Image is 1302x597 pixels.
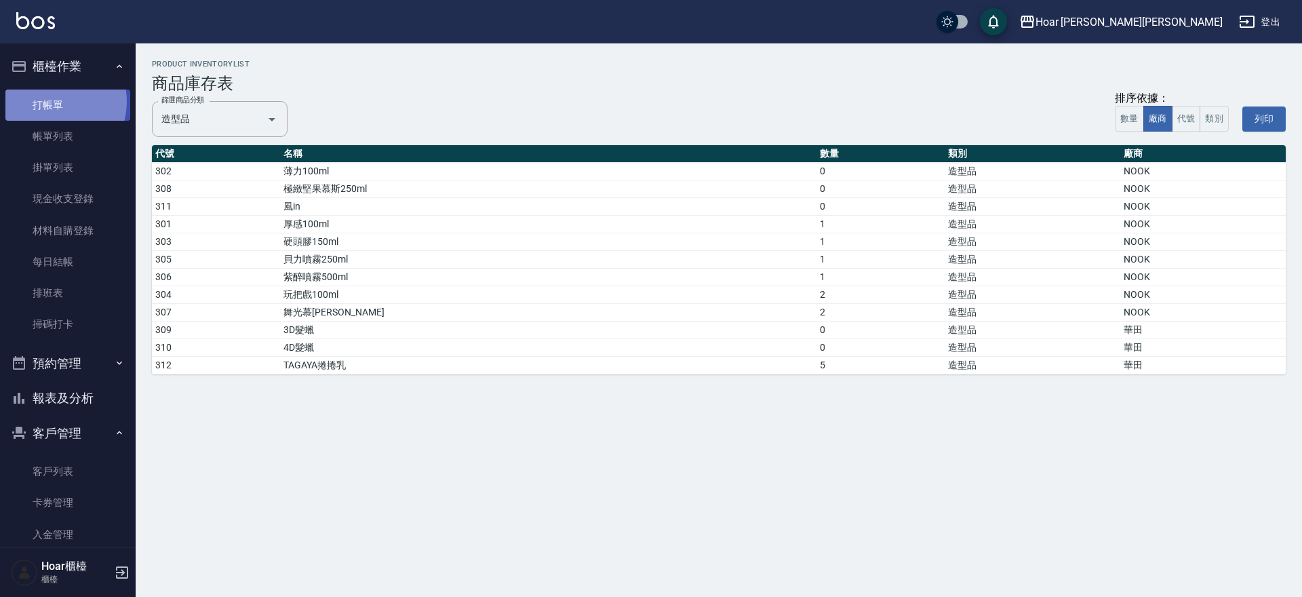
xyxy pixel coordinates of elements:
[816,357,945,374] td: 5
[261,109,283,130] button: Open
[1120,180,1286,198] td: NOOK
[280,269,816,286] td: 紫醉噴霧500ml
[152,74,1286,93] h3: 商品庫存表
[11,559,38,586] img: Person
[1143,106,1172,132] button: 廠商
[1120,163,1286,180] td: NOOK
[1120,145,1286,163] th: 廠商
[5,456,130,487] a: 客戶列表
[945,145,1120,163] th: 類別
[816,233,945,251] td: 1
[280,180,816,198] td: 極緻堅果慕斯250ml
[280,357,816,374] td: TAGAYA捲捲乳
[41,560,111,573] h5: Hoar櫃檯
[1120,322,1286,339] td: 華田
[280,233,816,251] td: 硬頭膠150ml
[816,216,945,233] td: 1
[945,339,1120,357] td: 造型品
[816,251,945,269] td: 1
[5,309,130,340] a: 掃碼打卡
[1120,357,1286,374] td: 華田
[280,198,816,216] td: 風in
[152,322,280,339] td: 309
[280,286,816,304] td: 玩把戲100ml
[945,216,1120,233] td: 造型品
[5,246,130,277] a: 每日結帳
[1200,106,1229,132] button: 類別
[945,251,1120,269] td: 造型品
[280,251,816,269] td: 貝力噴霧250ml
[5,346,130,381] button: 預約管理
[1242,107,1286,132] button: 列印
[1120,198,1286,216] td: NOOK
[1234,9,1286,35] button: 登出
[5,49,130,84] button: 櫃檯作業
[945,286,1120,304] td: 造型品
[5,381,130,416] button: 報表及分析
[5,519,130,550] a: 入金管理
[152,339,280,357] td: 310
[1120,269,1286,286] td: NOOK
[280,304,816,322] td: 舞光慕[PERSON_NAME]
[158,107,243,131] input: 分類名稱
[5,416,130,451] button: 客戶管理
[152,180,280,198] td: 308
[816,163,945,180] td: 0
[152,163,280,180] td: 302
[1120,233,1286,251] td: NOOK
[5,183,130,214] a: 現金收支登錄
[1014,8,1228,36] button: Hoar [PERSON_NAME][PERSON_NAME]
[152,60,1286,69] h2: product inventoryList
[152,269,280,286] td: 306
[1120,251,1286,269] td: NOOK
[1120,339,1286,357] td: 華田
[1115,106,1144,132] button: 數量
[945,198,1120,216] td: 造型品
[152,145,1286,374] table: a dense table
[945,163,1120,180] td: 造型品
[152,233,280,251] td: 303
[816,322,945,339] td: 0
[5,215,130,246] a: 材料自購登錄
[945,322,1120,339] td: 造型品
[280,145,816,163] th: 名稱
[945,357,1120,374] td: 造型品
[945,233,1120,251] td: 造型品
[5,121,130,152] a: 帳單列表
[945,304,1120,322] td: 造型品
[816,286,945,304] td: 2
[816,339,945,357] td: 0
[1120,216,1286,233] td: NOOK
[1120,304,1286,322] td: NOOK
[152,216,280,233] td: 301
[816,269,945,286] td: 1
[5,277,130,309] a: 排班表
[152,304,280,322] td: 307
[152,251,280,269] td: 305
[152,198,280,216] td: 311
[945,269,1120,286] td: 造型品
[152,286,280,304] td: 304
[816,145,945,163] th: 數量
[152,357,280,374] td: 312
[280,163,816,180] td: 薄力100ml
[816,304,945,322] td: 2
[5,90,130,121] a: 打帳單
[280,216,816,233] td: 厚感100ml
[152,145,280,163] th: 代號
[1172,106,1201,132] button: 代號
[5,152,130,183] a: 掛單列表
[1115,92,1229,106] div: 排序依據：
[816,180,945,198] td: 0
[16,12,55,29] img: Logo
[280,339,816,357] td: 4D髮蠟
[980,8,1007,35] button: save
[816,198,945,216] td: 0
[1120,286,1286,304] td: NOOK
[161,95,204,105] label: 篩選商品分類
[280,322,816,339] td: 3D髮蠟
[5,487,130,518] a: 卡券管理
[1035,14,1223,31] div: Hoar [PERSON_NAME][PERSON_NAME]
[41,573,111,585] p: 櫃檯
[945,180,1120,198] td: 造型品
